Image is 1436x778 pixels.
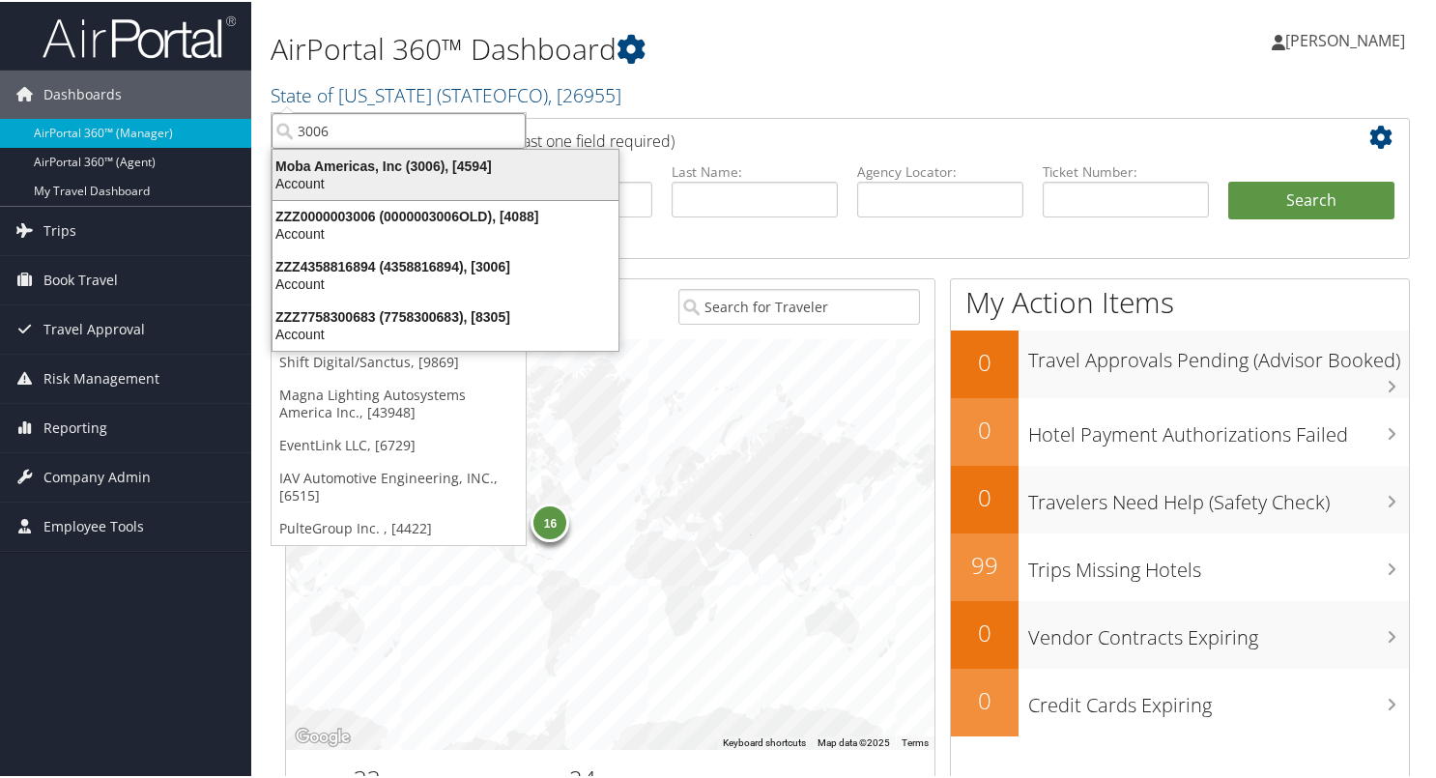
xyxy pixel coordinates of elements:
[43,451,151,500] span: Company Admin
[301,120,1301,153] h2: Airtinerary Lookup
[272,111,526,147] input: Search Accounts
[951,329,1409,396] a: 0Travel Approvals Pending (Advisor Booked)
[261,156,630,173] div: Moba Americas, Inc (3006), [4594]
[951,682,1019,715] h2: 0
[951,396,1409,464] a: 0Hotel Payment Authorizations Failed
[951,479,1019,512] h2: 0
[902,735,929,746] a: Terms (opens in new tab)
[272,377,526,427] a: Magna Lighting Autosystems America Inc., [43948]
[1272,10,1424,68] a: [PERSON_NAME]
[43,353,159,401] span: Risk Management
[1285,28,1405,49] span: [PERSON_NAME]
[271,27,1040,68] h1: AirPortal 360™ Dashboard
[951,599,1409,667] a: 0Vendor Contracts Expiring
[272,427,526,460] a: EventLink LLC, [6729]
[1028,477,1409,514] h3: Travelers Need Help (Safety Check)
[437,80,548,106] span: ( STATEOFCO )
[951,532,1409,599] a: 99Trips Missing Hotels
[951,412,1019,445] h2: 0
[672,160,838,180] label: Last Name:
[1028,680,1409,717] h3: Credit Cards Expiring
[272,510,526,543] a: PulteGroup Inc. , [4422]
[723,735,806,748] button: Keyboard shortcuts
[951,667,1409,735] a: 0Credit Cards Expiring
[261,173,630,190] div: Account
[1028,613,1409,649] h3: Vendor Contracts Expiring
[261,206,630,223] div: ZZZ0000003006 (0000003006OLD), [4088]
[43,254,118,303] span: Book Travel
[43,402,107,450] span: Reporting
[678,287,919,323] input: Search for Traveler
[951,344,1019,377] h2: 0
[818,735,890,746] span: Map data ©2025
[43,303,145,352] span: Travel Approval
[43,205,76,253] span: Trips
[951,615,1019,648] h2: 0
[548,80,621,106] span: , [ 26955 ]
[951,464,1409,532] a: 0Travelers Need Help (Safety Check)
[291,723,355,748] a: Open this area in Google Maps (opens a new window)
[261,223,630,241] div: Account
[531,501,570,539] div: 16
[1028,545,1409,582] h3: Trips Missing Hotels
[261,324,630,341] div: Account
[1043,160,1209,180] label: Ticket Number:
[1028,335,1409,372] h3: Travel Approvals Pending (Advisor Booked)
[951,547,1019,580] h2: 99
[272,460,526,510] a: IAV Automotive Engineering, INC., [6515]
[43,69,122,117] span: Dashboards
[291,723,355,748] img: Google
[1028,410,1409,447] h3: Hotel Payment Authorizations Failed
[857,160,1023,180] label: Agency Locator:
[43,501,144,549] span: Employee Tools
[261,306,630,324] div: ZZZ7758300683 (7758300683), [8305]
[271,80,621,106] a: State of [US_STATE]
[272,344,526,377] a: Shift Digital/Sanctus, [9869]
[951,280,1409,321] h1: My Action Items
[1228,180,1394,218] button: Search
[261,256,630,274] div: ZZZ4358816894 (4358816894), [3006]
[490,129,675,150] span: (at least one field required)
[261,274,630,291] div: Account
[43,13,236,58] img: airportal-logo.png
